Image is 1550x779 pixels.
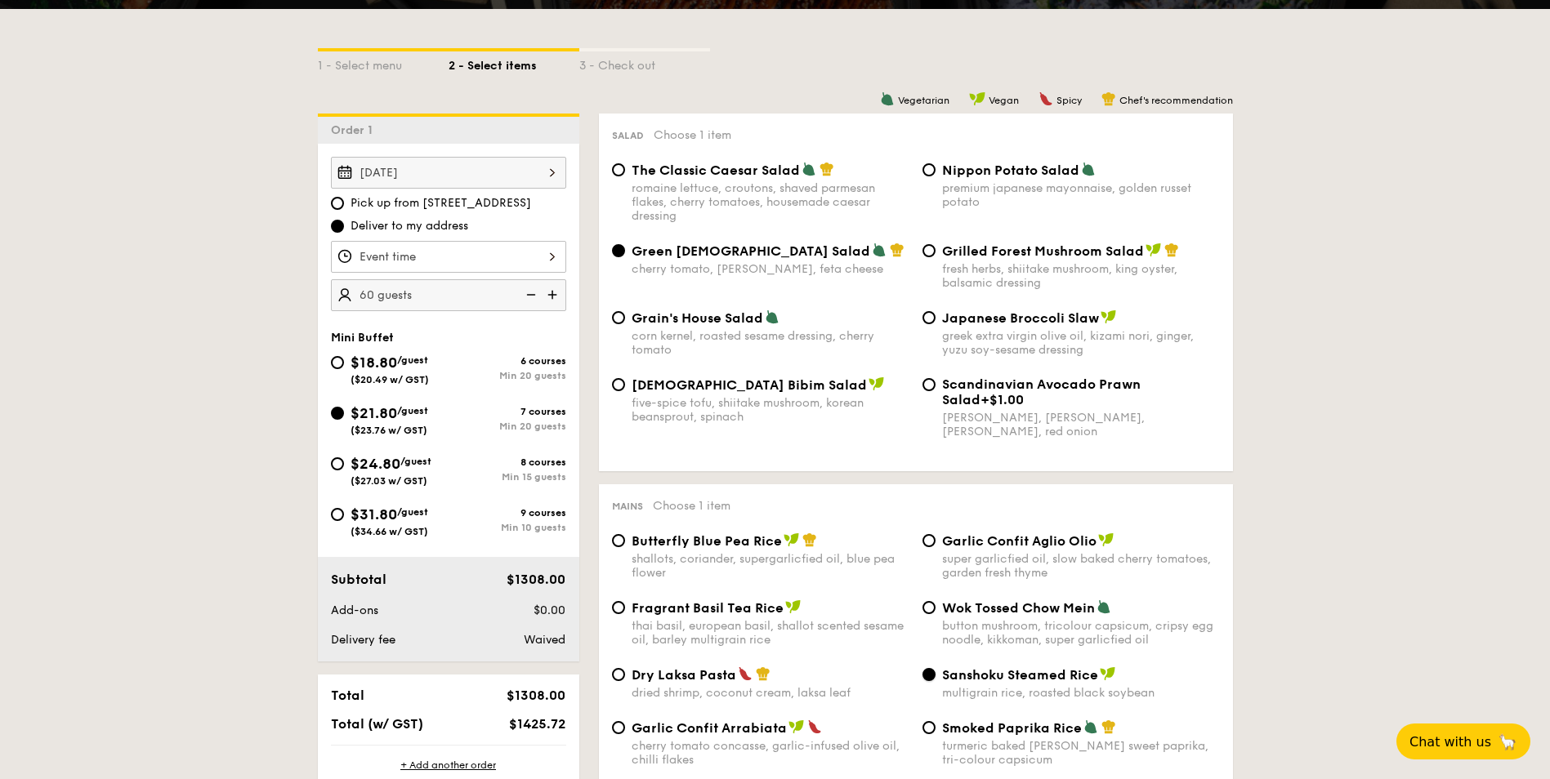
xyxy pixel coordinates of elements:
[331,759,566,772] div: + Add another order
[331,241,566,273] input: Event time
[942,619,1220,647] div: button mushroom, tricolour capsicum, cripsy egg noodle, kikkoman, super garlicfied oil
[632,262,909,276] div: cherry tomato, [PERSON_NAME], feta cheese
[1396,723,1530,759] button: Chat with us🦙
[942,262,1220,290] div: fresh herbs, shiitake mushroom, king oyster, balsamic dressing
[1056,95,1082,106] span: Spicy
[942,310,1099,326] span: Japanese Broccoli Slaw
[1101,91,1116,106] img: icon-chef-hat.a58ddaea.svg
[869,376,885,391] img: icon-vegan.f8ff3823.svg
[632,600,784,616] span: Fragrant Basil Tea Rice
[802,532,817,547] img: icon-chef-hat.a58ddaea.svg
[517,279,542,310] img: icon-reduce.1d2dbef1.svg
[898,95,949,106] span: Vegetarian
[922,721,936,734] input: Smoked Paprika Riceturmeric baked [PERSON_NAME] sweet paprika, tri-colour capsicum
[331,716,423,732] span: Total (w/ GST)
[922,668,936,681] input: Sanshoku Steamed Ricemultigrain rice, roasted black soybean
[1081,162,1096,176] img: icon-vegetarian.fe4039eb.svg
[509,716,565,732] span: $1425.72
[612,721,625,734] input: Garlic Confit Arrabiatacherry tomato concasse, garlic-infused olive oil, chilli flakes
[942,720,1082,736] span: Smoked Paprika Rice
[890,243,905,257] img: icon-chef-hat.a58ddaea.svg
[632,396,909,424] div: five-spice tofu, shiitake mushroom, korean beansprout, spinach
[1098,532,1114,547] img: icon-vegan.f8ff3823.svg
[942,162,1079,178] span: Nippon Potato Salad
[351,354,397,372] span: $18.80
[351,475,427,487] span: ($27.03 w/ GST)
[802,162,816,176] img: icon-vegetarian.fe4039eb.svg
[1101,309,1117,324] img: icon-vegan.f8ff3823.svg
[942,376,1141,407] span: Scandinavian Avocado Prawn Salad
[1164,243,1179,257] img: icon-chef-hat.a58ddaea.svg
[612,130,644,141] span: Salad
[331,356,344,369] input: $18.80/guest($20.49 w/ GST)6 coursesMin 20 guests
[1083,719,1098,734] img: icon-vegetarian.fe4039eb.svg
[942,739,1220,767] div: turmeric baked [PERSON_NAME] sweet paprika, tri-colour capsicum
[922,244,936,257] input: Grilled Forest Mushroom Saladfresh herbs, shiitake mushroom, king oyster, balsamic dressing
[632,667,736,683] span: Dry Laksa Pasta
[612,601,625,614] input: Fragrant Basil Tea Ricethai basil, european basil, shallot scented sesame oil, barley multigrain ...
[632,619,909,647] div: thai basil, european basil, shallot scented sesame oil, barley multigrain rice
[612,501,643,512] span: Mains
[612,378,625,391] input: [DEMOGRAPHIC_DATA] Bibim Saladfive-spice tofu, shiitake mushroom, korean beansprout, spinach
[400,456,431,467] span: /guest
[632,377,867,393] span: [DEMOGRAPHIC_DATA] Bibim Salad
[1101,719,1116,734] img: icon-chef-hat.a58ddaea.svg
[1039,91,1053,106] img: icon-spicy.37a8142b.svg
[653,499,730,513] span: Choose 1 item
[922,534,936,547] input: Garlic Confit Aglio Oliosuper garlicfied oil, slow baked cherry tomatoes, garden fresh thyme
[351,218,468,234] span: Deliver to my address
[397,405,428,416] span: /guest
[632,533,782,549] span: Butterfly Blue Pea Rice
[632,329,909,357] div: corn kernel, roasted sesame dressing, cherry tomato
[820,162,834,176] img: icon-chef-hat.a58ddaea.svg
[880,91,895,106] img: icon-vegetarian.fe4039eb.svg
[942,533,1097,549] span: Garlic Confit Aglio Olio
[942,552,1220,580] div: super garlicfied oil, slow baked cherry tomatoes, garden fresh thyme
[612,244,625,257] input: Green [DEMOGRAPHIC_DATA] Saladcherry tomato, [PERSON_NAME], feta cheese
[922,601,936,614] input: Wok Tossed Chow Meinbutton mushroom, tricolour capsicum, cripsy egg noodle, kikkoman, super garli...
[632,686,909,700] div: dried shrimp, coconut cream, laksa leaf
[612,534,625,547] input: Butterfly Blue Pea Riceshallots, coriander, supergarlicfied oil, blue pea flower
[942,181,1220,209] div: premium japanese mayonnaise, golden russet potato
[449,507,566,519] div: 9 courses
[1146,243,1162,257] img: icon-vegan.f8ff3823.svg
[331,220,344,233] input: Deliver to my address
[942,686,1220,700] div: multigrain rice, roasted black soybean
[632,739,909,767] div: cherry tomato concasse, garlic-infused olive oil, chilli flakes
[872,243,887,257] img: icon-vegetarian.fe4039eb.svg
[922,163,936,176] input: Nippon Potato Saladpremium japanese mayonnaise, golden russet potato
[1409,734,1491,750] span: Chat with us
[449,471,566,483] div: Min 15 guests
[765,309,779,324] img: icon-vegetarian.fe4039eb.svg
[331,508,344,521] input: $31.80/guest($34.66 w/ GST)9 coursesMin 10 guests
[654,128,731,142] span: Choose 1 item
[331,688,364,703] span: Total
[351,425,427,436] span: ($23.76 w/ GST)
[579,51,710,74] div: 3 - Check out
[942,411,1220,438] div: [PERSON_NAME], [PERSON_NAME], [PERSON_NAME], red onion
[331,157,566,189] input: Event date
[449,51,579,74] div: 2 - Select items
[351,505,397,523] span: $31.80
[507,572,565,587] span: $1308.00
[351,374,429,385] span: ($20.49 w/ GST)
[331,457,344,470] input: $24.80/guest($27.03 w/ GST)8 coursesMin 15 guests
[1100,666,1116,681] img: icon-vegan.f8ff3823.svg
[612,163,625,176] input: The Classic Caesar Saladromaine lettuce, croutons, shaved parmesan flakes, cherry tomatoes, house...
[351,455,400,473] span: $24.80
[632,720,787,736] span: Garlic Confit Arrabiata
[980,392,1024,407] span: +$1.00
[449,421,566,432] div: Min 20 guests
[449,522,566,533] div: Min 10 guests
[449,355,566,367] div: 6 courses
[542,279,566,310] img: icon-add.58712e84.svg
[788,719,805,734] img: icon-vegan.f8ff3823.svg
[632,310,763,326] span: Grain's House Salad
[632,243,870,259] span: Green [DEMOGRAPHIC_DATA] Salad
[331,633,395,647] span: Delivery fee
[738,666,753,681] img: icon-spicy.37a8142b.svg
[989,95,1019,106] span: Vegan
[784,532,800,547] img: icon-vegan.f8ff3823.svg
[612,311,625,324] input: Grain's House Saladcorn kernel, roasted sesame dressing, cherry tomato
[331,197,344,210] input: Pick up from [STREET_ADDRESS]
